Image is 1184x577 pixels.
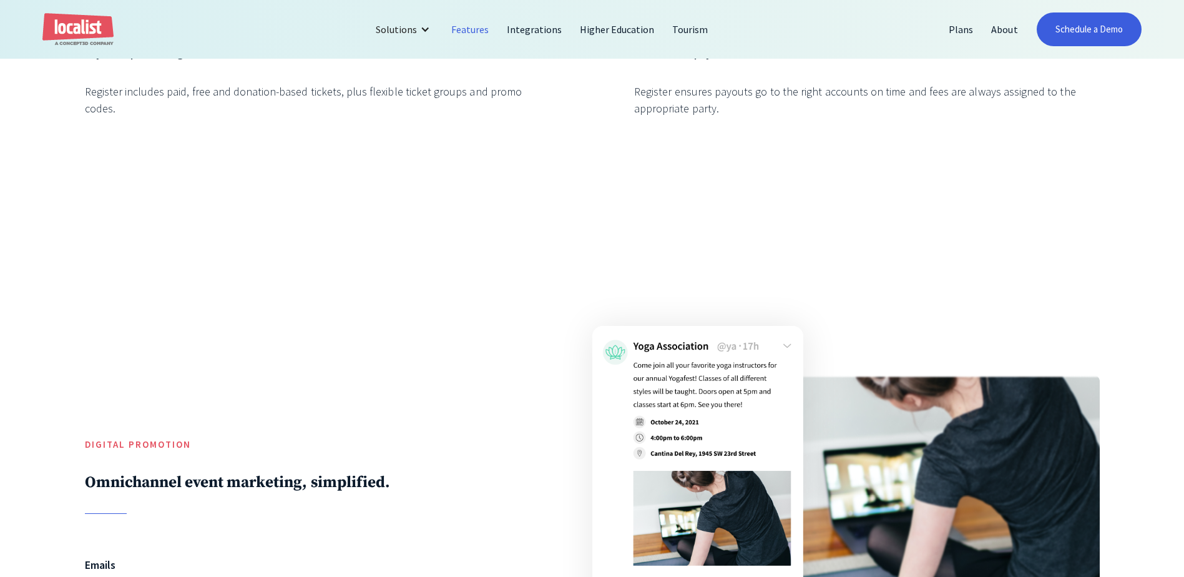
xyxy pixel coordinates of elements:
h5: Digital Promotion [85,438,550,452]
h6: Emails [85,556,550,573]
a: Plans [940,14,982,44]
h2: Omnichannel event marketing, simplified. [85,473,550,492]
a: About [982,14,1027,44]
div: Register includes paid, free and donation-based tickets, plus flexible ticket groups and promo co... [85,83,550,117]
a: Features [443,14,498,44]
a: Tourism [663,14,717,44]
div: Solutions [376,22,417,37]
a: home [42,13,114,46]
div: Solutions [366,14,442,44]
a: Integrations [498,14,571,44]
a: Schedule a Demo [1037,12,1142,46]
div: Register ensures payouts go to the right accounts on time and fees are always assigned to the app... [634,83,1099,117]
a: Higher Education [571,14,664,44]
